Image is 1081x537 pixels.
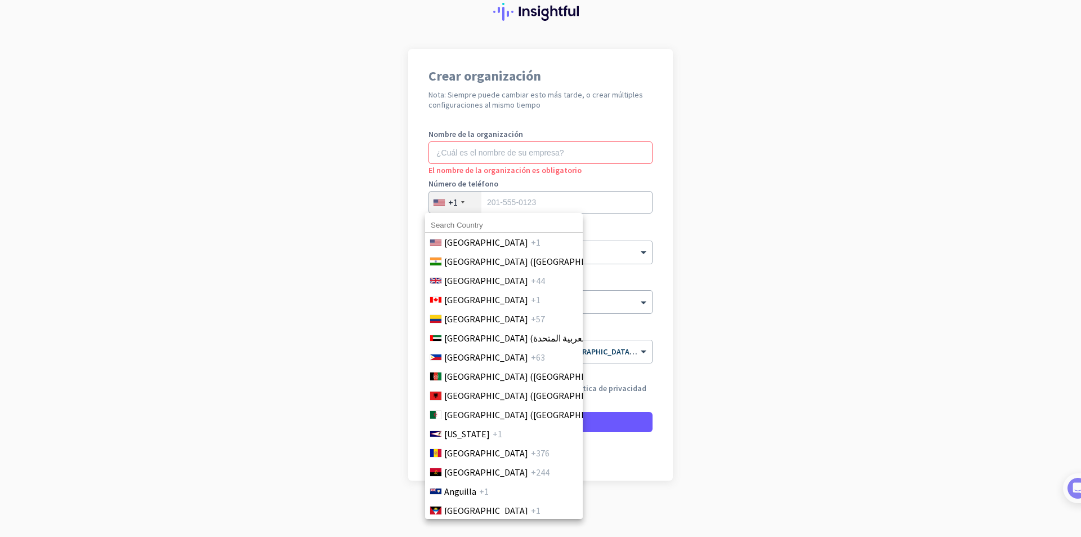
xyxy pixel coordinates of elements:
span: [GEOGRAPHIC_DATA] [444,274,528,287]
input: Search Country [425,218,583,233]
span: +1 [531,236,540,249]
span: [GEOGRAPHIC_DATA] [444,446,528,460]
span: +1 [479,485,489,498]
span: +63 [531,350,545,364]
span: +376 [531,446,550,460]
span: Anguilla [444,485,476,498]
span: [GEOGRAPHIC_DATA] ([GEOGRAPHIC_DATA]) [444,255,620,268]
span: +1 [493,427,502,441]
span: [GEOGRAPHIC_DATA] ([GEOGRAPHIC_DATA]) [444,389,620,402]
span: [GEOGRAPHIC_DATA] [444,293,528,307]
span: [GEOGRAPHIC_DATA] (‫[GEOGRAPHIC_DATA]‬‎) [444,408,620,421]
span: [US_STATE] [444,427,490,441]
span: +1 [531,293,540,307]
span: [GEOGRAPHIC_DATA] [444,312,528,326]
span: [GEOGRAPHIC_DATA] [444,236,528,249]
span: +57 [531,312,545,326]
span: [GEOGRAPHIC_DATA] [444,465,528,479]
span: +1 [531,504,540,517]
span: +44 [531,274,545,287]
span: [GEOGRAPHIC_DATA] (‫الإمارات العربية المتحدة‬‎) [444,331,622,345]
span: [GEOGRAPHIC_DATA] (‫[GEOGRAPHIC_DATA]‬‎) [444,370,620,383]
span: [GEOGRAPHIC_DATA] [444,504,528,517]
span: [GEOGRAPHIC_DATA] [444,350,528,364]
span: +244 [531,465,550,479]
